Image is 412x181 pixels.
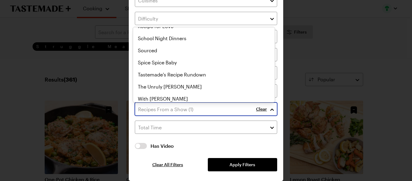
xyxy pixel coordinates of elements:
span: Sourced [138,47,157,54]
span: Tastemade's Recipe Rundown [138,71,206,78]
span: The Unruly [PERSON_NAME] [138,83,202,90]
span: Spice Spice Baby [138,59,177,66]
span: With [PERSON_NAME] [138,95,188,102]
input: Recipes From a Show (1) [135,102,277,116]
span: School Night Dinners [138,35,186,42]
